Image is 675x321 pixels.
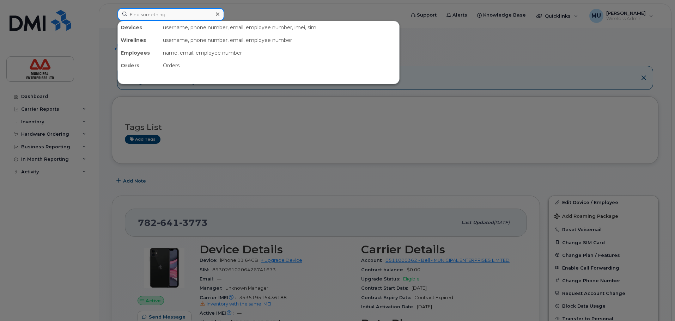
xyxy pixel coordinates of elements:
[118,21,160,34] div: Devices
[118,47,160,59] div: Employees
[118,34,160,47] div: Wirelines
[118,59,160,72] div: Orders
[160,34,399,47] div: username, phone number, email, employee number
[160,47,399,59] div: name, email, employee number
[160,21,399,34] div: username, phone number, email, employee number, imei, sim
[160,59,399,72] div: Orders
